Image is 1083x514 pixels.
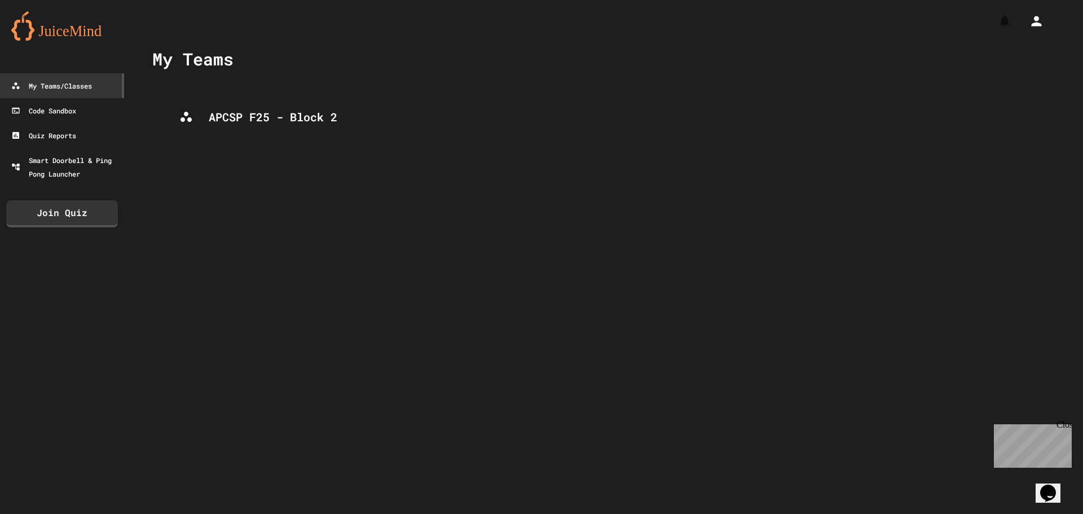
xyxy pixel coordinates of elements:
div: My Teams/Classes [11,79,92,93]
div: Code Sandbox [11,104,76,117]
div: APCSP F25 - Block 2 [164,94,1044,139]
iframe: chat widget [989,420,1072,468]
div: My Teams [152,46,234,72]
div: APCSP F25 - Block 2 [209,108,1032,125]
div: My Notifications [977,11,1014,30]
div: Quiz Reports [11,129,76,142]
a: Join Quiz [6,200,118,227]
div: Smart Doorbell & Ping Pong Launcher [11,153,120,181]
div: Chat with us now!Close [5,5,78,72]
iframe: chat widget [1036,469,1072,503]
div: My Account [1014,8,1049,34]
img: logo-orange.svg [11,11,113,41]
